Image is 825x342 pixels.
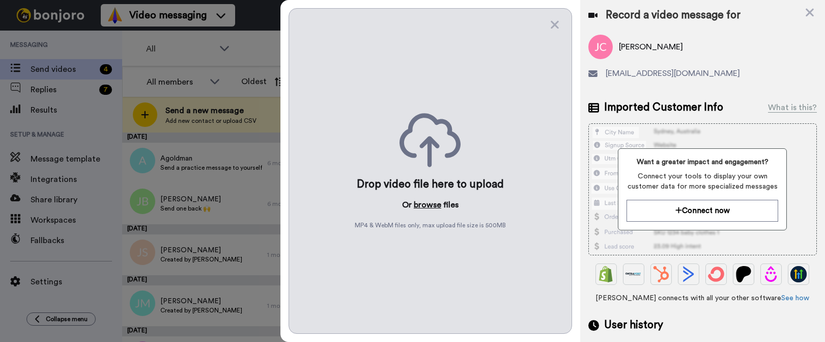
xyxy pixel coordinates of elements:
[781,295,809,302] a: See how
[604,100,723,115] span: Imported Customer Info
[627,171,778,192] span: Connect your tools to display your own customer data for more specialized messages
[790,266,807,282] img: GoHighLevel
[735,266,752,282] img: Patreon
[606,67,740,80] span: [EMAIL_ADDRESS][DOMAIN_NAME]
[402,199,459,211] p: Or files
[680,266,697,282] img: ActiveCampaign
[604,318,663,333] span: User history
[588,293,817,303] span: [PERSON_NAME] connects with all your other software
[357,177,504,192] div: Drop video file here to upload
[625,266,642,282] img: Ontraport
[414,199,441,211] button: browse
[768,101,817,114] div: What is this?
[653,266,669,282] img: Hubspot
[708,266,724,282] img: ConvertKit
[355,221,506,229] span: MP4 & WebM files only, max upload file size is 500 MB
[627,200,778,222] button: Connect now
[598,266,614,282] img: Shopify
[627,157,778,167] span: Want a greater impact and engagement?
[763,266,779,282] img: Drip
